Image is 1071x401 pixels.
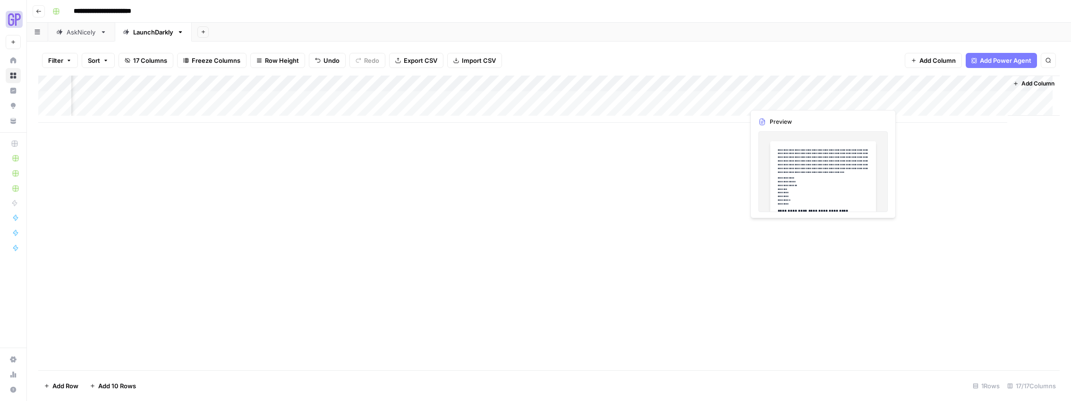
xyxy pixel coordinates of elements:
[323,56,340,65] span: Undo
[462,56,496,65] span: Import CSV
[389,53,443,68] button: Export CSV
[349,53,385,68] button: Redo
[6,8,21,31] button: Workspace: Growth Plays
[42,53,78,68] button: Filter
[6,11,23,28] img: Growth Plays Logo
[404,56,437,65] span: Export CSV
[6,68,21,83] a: Browse
[265,56,299,65] span: Row Height
[6,352,21,367] a: Settings
[364,56,379,65] span: Redo
[84,378,142,393] button: Add 10 Rows
[980,56,1031,65] span: Add Power Agent
[447,53,502,68] button: Import CSV
[1021,79,1054,88] span: Add Column
[919,56,956,65] span: Add Column
[6,83,21,98] a: Insights
[48,56,63,65] span: Filter
[119,53,173,68] button: 17 Columns
[88,56,100,65] span: Sort
[133,56,167,65] span: 17 Columns
[82,53,115,68] button: Sort
[6,98,21,113] a: Opportunities
[48,23,115,42] a: AskNicely
[115,23,192,42] a: LaunchDarkly
[67,27,96,37] div: AskNicely
[192,56,240,65] span: Freeze Columns
[6,53,21,68] a: Home
[6,367,21,382] a: Usage
[6,382,21,397] button: Help + Support
[1003,378,1060,393] div: 17/17 Columns
[966,53,1037,68] button: Add Power Agent
[905,53,962,68] button: Add Column
[309,53,346,68] button: Undo
[250,53,305,68] button: Row Height
[133,27,173,37] div: LaunchDarkly
[177,53,246,68] button: Freeze Columns
[52,381,78,391] span: Add Row
[1009,77,1058,90] button: Add Column
[969,378,1003,393] div: 1 Rows
[98,381,136,391] span: Add 10 Rows
[6,113,21,128] a: Your Data
[38,378,84,393] button: Add Row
